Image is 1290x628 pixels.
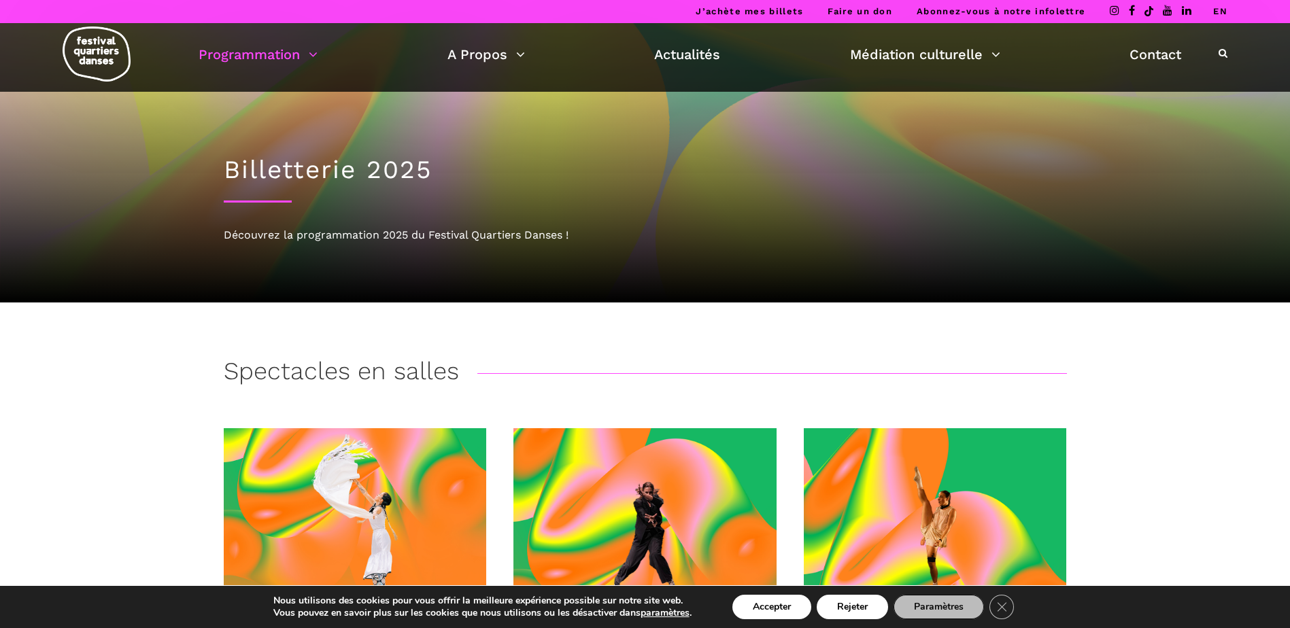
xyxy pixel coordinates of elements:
[894,595,984,619] button: Paramètres
[199,43,318,66] a: Programmation
[1130,43,1181,66] a: Contact
[817,595,888,619] button: Rejeter
[654,43,720,66] a: Actualités
[850,43,1000,66] a: Médiation culturelle
[447,43,525,66] a: A Propos
[1213,6,1227,16] a: EN
[273,607,692,619] p: Vous pouvez en savoir plus sur les cookies que nous utilisons ou les désactiver dans .
[273,595,692,607] p: Nous utilisons des cookies pour vous offrir la meilleure expérience possible sur notre site web.
[696,6,803,16] a: J’achète mes billets
[224,226,1067,244] div: Découvrez la programmation 2025 du Festival Quartiers Danses !
[224,155,1067,185] h1: Billetterie 2025
[224,357,459,391] h3: Spectacles en salles
[828,6,892,16] a: Faire un don
[641,607,690,619] button: paramètres
[917,6,1085,16] a: Abonnez-vous à notre infolettre
[732,595,811,619] button: Accepter
[63,27,131,82] img: logo-fqd-med
[989,595,1014,619] button: Close GDPR Cookie Banner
